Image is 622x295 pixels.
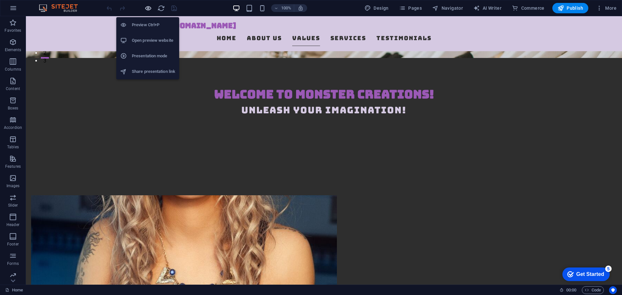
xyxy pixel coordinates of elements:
p: Forms [7,261,19,266]
button: Design [362,3,391,13]
span: Design [364,5,389,11]
h6: Preview Ctrl+P [132,21,175,29]
div: Get Started 5 items remaining, 0% complete [5,3,52,17]
img: Editor Logo [37,4,86,12]
p: Header [6,222,19,227]
button: reload [157,4,165,12]
span: 00 00 [566,286,576,294]
span: Navigator [432,5,463,11]
span: : [571,288,572,292]
button: More [593,3,619,13]
span: Pages [399,5,422,11]
div: Get Started [19,7,47,13]
button: AI Writer [471,3,504,13]
button: Code [582,286,604,294]
button: Navigator [430,3,466,13]
p: Images [6,183,20,188]
button: 3 [15,41,23,42]
h6: 100% [281,4,291,12]
button: 100% [271,4,294,12]
span: AI Writer [473,5,501,11]
p: Tables [7,144,19,150]
p: Slider [8,203,18,208]
span: Code [585,286,601,294]
h6: Share presentation link [132,68,175,75]
button: Publish [552,3,588,13]
p: Accordion [4,125,22,130]
div: 5 [48,1,54,8]
h6: Presentation mode [132,52,175,60]
span: More [596,5,616,11]
p: Elements [5,47,21,52]
p: Favorites [5,28,21,33]
p: Boxes [8,106,18,111]
button: Commerce [509,3,547,13]
button: Pages [397,3,424,13]
p: Features [5,164,21,169]
p: Content [6,86,20,91]
span: Publish [558,5,583,11]
h6: Session time [559,286,577,294]
p: Footer [7,242,19,247]
span: Commerce [512,5,545,11]
i: On resize automatically adjust zoom level to fit chosen device. [298,5,304,11]
div: Design (Ctrl+Alt+Y) [362,3,391,13]
p: Columns [5,67,21,72]
button: Usercentrics [609,286,617,294]
a: Click to cancel selection. Double-click to open Pages [5,286,23,294]
h6: Open preview website [132,37,175,44]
